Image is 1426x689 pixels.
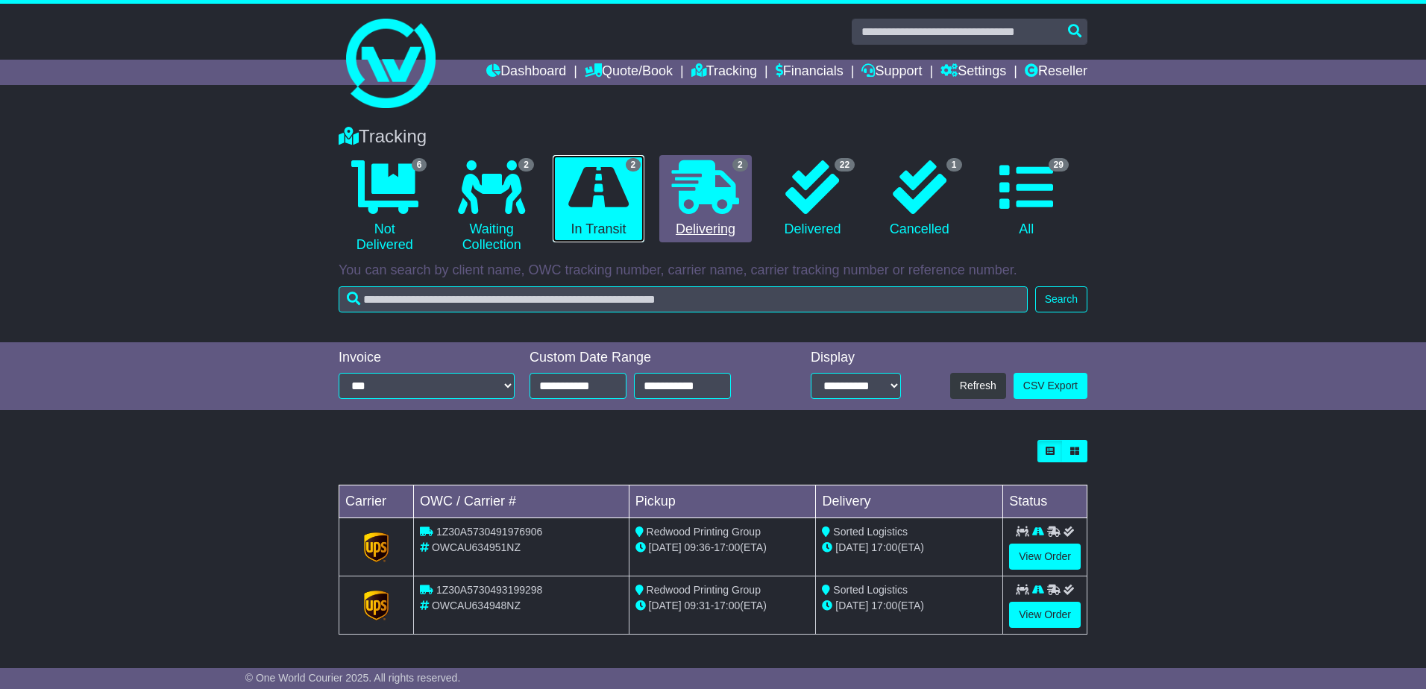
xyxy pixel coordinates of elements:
a: 1 Cancelled [873,155,965,243]
span: 2 [732,158,748,172]
span: [DATE] [649,600,682,611]
a: Reseller [1025,60,1087,85]
a: Financials [776,60,844,85]
a: Quote/Book [585,60,673,85]
span: Sorted Logistics [833,584,908,596]
div: - (ETA) [635,598,810,614]
img: GetCarrierServiceLogo [364,591,389,620]
span: 09:31 [685,600,711,611]
td: Delivery [816,485,1003,518]
span: 2 [626,158,641,172]
div: (ETA) [822,540,996,556]
td: Pickup [629,485,816,518]
a: Support [861,60,922,85]
span: 29 [1049,158,1069,172]
span: OWCAU634951NZ [432,541,521,553]
span: 17:00 [714,600,740,611]
button: Refresh [950,373,1006,399]
span: 2 [518,158,534,172]
span: 22 [835,158,855,172]
a: CSV Export [1014,373,1087,399]
span: 17:00 [871,600,897,611]
span: 09:36 [685,541,711,553]
span: OWCAU634948NZ [432,600,521,611]
span: Redwood Printing Group [647,526,761,538]
a: 2 Waiting Collection [445,155,537,259]
span: 17:00 [714,541,740,553]
span: [DATE] [835,600,868,611]
span: 1Z30A5730493199298 [436,584,542,596]
a: View Order [1009,544,1081,570]
a: 22 Delivered [767,155,858,243]
a: 2 In Transit [553,155,644,243]
a: Settings [940,60,1006,85]
div: Display [811,350,901,366]
img: GetCarrierServiceLogo [364,532,389,562]
a: 6 Not Delivered [339,155,430,259]
td: Carrier [339,485,414,518]
span: [DATE] [835,541,868,553]
div: - (ETA) [635,540,810,556]
div: (ETA) [822,598,996,614]
span: 17:00 [871,541,897,553]
div: Tracking [331,126,1095,148]
span: [DATE] [649,541,682,553]
div: Invoice [339,350,515,366]
span: Sorted Logistics [833,526,908,538]
p: You can search by client name, OWC tracking number, carrier name, carrier tracking number or refe... [339,262,1087,279]
a: 29 All [981,155,1072,243]
a: Dashboard [486,60,566,85]
a: View Order [1009,602,1081,628]
span: © One World Courier 2025. All rights reserved. [245,672,461,684]
span: 1Z30A5730491976906 [436,526,542,538]
button: Search [1035,286,1087,312]
span: 6 [412,158,427,172]
span: 1 [946,158,962,172]
td: OWC / Carrier # [414,485,629,518]
div: Custom Date Range [530,350,769,366]
td: Status [1003,485,1087,518]
span: Redwood Printing Group [647,584,761,596]
a: Tracking [691,60,757,85]
a: 2 Delivering [659,155,751,243]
